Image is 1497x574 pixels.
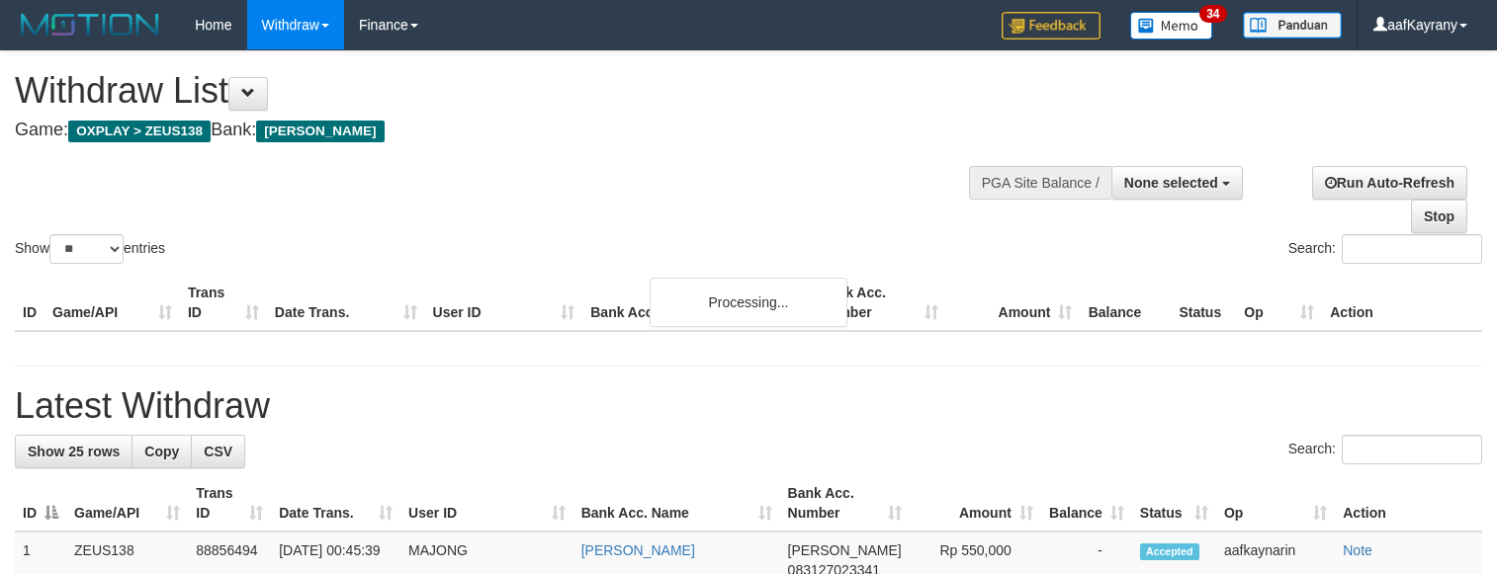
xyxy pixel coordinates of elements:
[132,435,192,468] a: Copy
[910,475,1041,532] th: Amount: activate to sort column ascending
[1322,275,1482,331] th: Action
[1002,12,1101,40] img: Feedback.jpg
[1342,234,1482,264] input: Search:
[15,234,165,264] label: Show entries
[1140,543,1199,560] span: Accepted
[788,542,902,558] span: [PERSON_NAME]
[271,475,400,532] th: Date Trans.: activate to sort column ascending
[1342,435,1482,464] input: Search:
[573,475,780,532] th: Bank Acc. Name: activate to sort column ascending
[204,444,232,459] span: CSV
[1199,5,1226,23] span: 34
[780,475,910,532] th: Bank Acc. Number: activate to sort column ascending
[400,475,573,532] th: User ID: activate to sort column ascending
[1312,166,1467,200] a: Run Auto-Refresh
[1288,435,1482,464] label: Search:
[180,275,267,331] th: Trans ID
[188,475,271,532] th: Trans ID: activate to sort column ascending
[1236,275,1322,331] th: Op
[1243,12,1342,39] img: panduan.png
[68,121,211,142] span: OXPLAY > ZEUS138
[15,386,1482,426] h1: Latest Withdraw
[1216,475,1335,532] th: Op: activate to sort column ascending
[1080,275,1171,331] th: Balance
[15,435,132,468] a: Show 25 rows
[66,475,188,532] th: Game/API: activate to sort column ascending
[144,444,179,459] span: Copy
[1343,542,1372,558] a: Note
[650,278,847,327] div: Processing...
[256,121,384,142] span: [PERSON_NAME]
[15,71,978,111] h1: Withdraw List
[969,166,1111,200] div: PGA Site Balance /
[44,275,180,331] th: Game/API
[15,10,165,40] img: MOTION_logo.png
[1411,200,1467,233] a: Stop
[1111,166,1243,200] button: None selected
[49,234,124,264] select: Showentries
[15,121,978,140] h4: Game: Bank:
[582,275,811,331] th: Bank Acc. Name
[15,275,44,331] th: ID
[812,275,946,331] th: Bank Acc. Number
[15,475,66,532] th: ID: activate to sort column descending
[1288,234,1482,264] label: Search:
[946,275,1081,331] th: Amount
[1124,175,1218,191] span: None selected
[581,542,695,558] a: [PERSON_NAME]
[267,275,425,331] th: Date Trans.
[1335,475,1482,532] th: Action
[1132,475,1216,532] th: Status: activate to sort column ascending
[1130,12,1213,40] img: Button%20Memo.svg
[28,444,120,459] span: Show 25 rows
[191,435,245,468] a: CSV
[1171,275,1236,331] th: Status
[425,275,583,331] th: User ID
[1041,475,1132,532] th: Balance: activate to sort column ascending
